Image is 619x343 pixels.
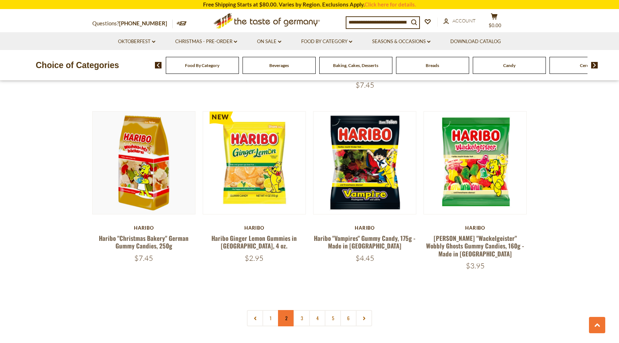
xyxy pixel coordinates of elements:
a: 4 [309,310,325,326]
img: previous arrow [155,62,162,68]
a: Breads [426,63,439,68]
a: [PHONE_NUMBER] [119,20,167,26]
a: Haribo "Christmas Bakery" German Gummy Candies, 250g [99,234,189,250]
a: Seasons & Occasions [372,38,430,46]
div: Haribo [92,225,195,231]
a: Food By Category [301,38,352,46]
a: Click here for details. [365,1,416,8]
p: Questions? [92,19,173,28]
a: 6 [340,310,357,326]
span: $0.00 [489,22,501,28]
a: 1 [262,310,279,326]
a: Baking, Cakes, Desserts [333,63,378,68]
button: $0.00 [483,13,505,31]
a: Download Catalog [450,38,501,46]
div: Haribo [203,225,306,231]
a: 3 [294,310,310,326]
a: 5 [325,310,341,326]
img: Haribo [313,112,416,214]
a: Oktoberfest [118,38,155,46]
img: Haribo [203,112,306,214]
span: $3.95 [466,261,485,270]
a: Candy [503,63,515,68]
a: Cereal [580,63,592,68]
span: $7.45 [355,80,374,89]
img: Haribo [93,112,195,214]
a: 2 [278,310,294,326]
a: Account [443,17,476,25]
img: next arrow [591,62,598,68]
div: Haribo [424,225,527,231]
a: Food By Category [185,63,219,68]
a: Beverages [269,63,289,68]
span: $7.45 [134,254,153,263]
span: Account [452,18,476,24]
a: Haribo "Vampires" Gummy Candy, 175g - Made in [GEOGRAPHIC_DATA] [314,234,416,250]
a: [PERSON_NAME] "Wackelgeister" Wobbly Ghosts Gummy Candies, 160g - Made in [GEOGRAPHIC_DATA] [426,234,524,258]
img: Haribo [424,112,526,214]
span: $4.45 [355,254,374,263]
a: Christmas - PRE-ORDER [175,38,237,46]
div: Haribo [313,225,416,231]
span: $2.95 [245,254,264,263]
a: Haribo Ginger Lemon Gummies in [GEOGRAPHIC_DATA], 4 oz. [211,234,297,250]
a: On Sale [257,38,281,46]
